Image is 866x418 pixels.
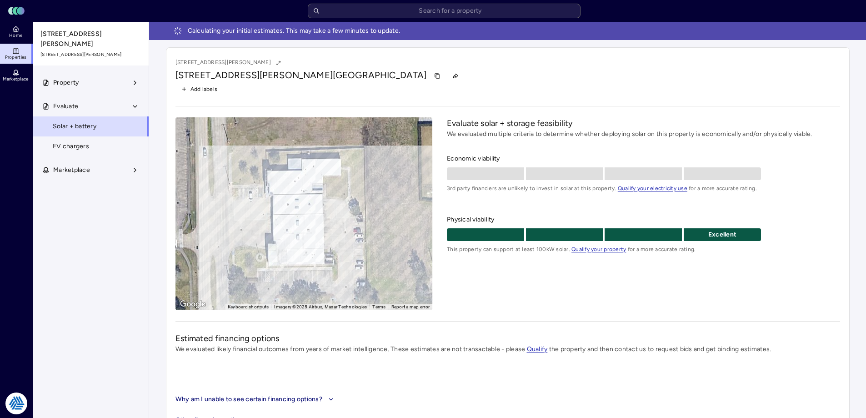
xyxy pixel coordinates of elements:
p: [STREET_ADDRESS][PERSON_NAME] [175,57,285,69]
a: Solar + battery [33,116,149,136]
p: We evaluated multiple criteria to determine whether deploying solar on this property is economica... [447,129,840,139]
button: Keyboard shortcuts [228,304,269,310]
span: Imagery ©2025 Airbus, Maxar Technologies [274,304,367,309]
button: Add labels [175,83,224,95]
span: Physical viability [447,215,840,225]
button: Marketplace [33,160,150,180]
span: 3rd party financiers are unlikely to invest in solar at this property. for a more accurate rating. [447,184,840,193]
h2: Estimated financing options [175,332,840,344]
span: [STREET_ADDRESS][PERSON_NAME] [175,70,333,81]
p: We evaluated likely financial outcomes from years of market intelligence. These estimates are not... [175,344,840,354]
p: Excellent [684,230,761,240]
h2: Evaluate solar + storage feasibility [447,117,840,129]
span: Marketplace [3,76,28,82]
img: Tradition Energy [5,393,27,414]
span: This property can support at least 100kW solar. for a more accurate rating. [447,245,840,254]
span: Properties [5,55,27,60]
img: Google [178,298,208,310]
a: Open this area in Google Maps (opens a new window) [178,298,208,310]
button: Why am I unable to see certain financing options? [175,394,336,404]
span: Property [53,78,79,88]
a: Qualify [527,345,548,353]
span: Economic viability [447,154,840,164]
a: Report a map error [391,304,430,309]
span: [STREET_ADDRESS][PERSON_NAME] [40,51,142,58]
span: EV chargers [53,141,89,151]
button: Evaluate [33,96,150,116]
span: Solar + battery [53,121,96,131]
span: Add labels [190,85,218,94]
span: Evaluate [53,101,78,111]
a: Terms (opens in new tab) [372,304,385,309]
span: Home [9,33,22,38]
span: Marketplace [53,165,90,175]
button: Property [33,73,150,93]
span: Calculating your initial estimates. This may take a few minutes to update. [188,26,400,36]
a: Qualify your electricity use [618,185,687,191]
span: [STREET_ADDRESS][PERSON_NAME] [40,29,142,49]
span: [GEOGRAPHIC_DATA] [333,70,427,81]
a: EV chargers [33,136,149,156]
a: Qualify your property [571,246,626,252]
input: Search for a property [308,4,581,18]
